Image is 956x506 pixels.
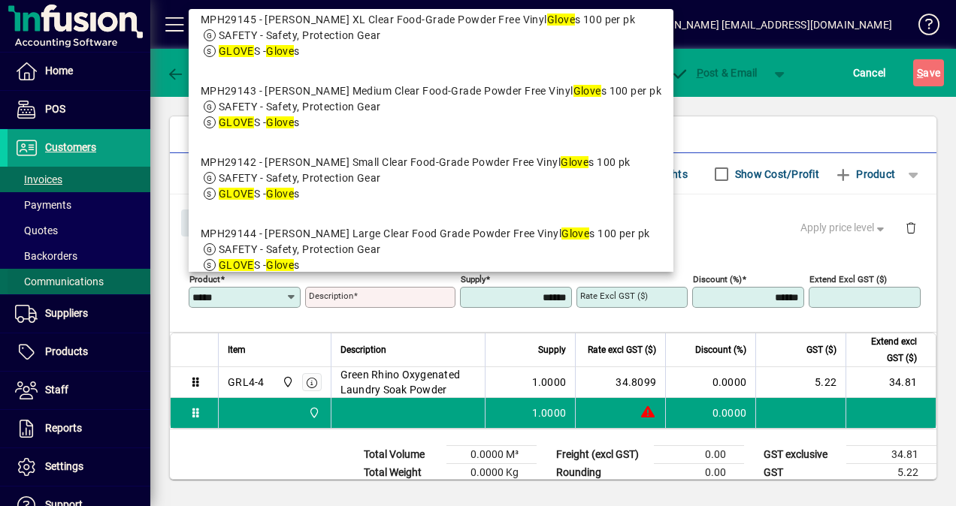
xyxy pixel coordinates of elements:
a: Settings [8,448,150,486]
td: 5.22 [846,464,936,482]
span: Communications [15,276,104,288]
div: Product [170,194,936,249]
span: S - s [219,45,300,57]
td: GST exclusive [756,446,846,464]
span: 1.0000 [532,405,567,420]
button: Post & Email [663,59,765,86]
a: Knowledge Base [907,3,937,52]
label: Show Cost/Profit [732,167,819,182]
mat-label: Product [189,274,220,285]
app-page-header-button: Close [177,215,236,229]
em: Glove [561,156,588,168]
span: 1.0000 [532,375,567,390]
span: ave [917,61,940,85]
span: SAFETY - Safety, Protection Gear [219,172,381,184]
span: Payments [15,199,71,211]
em: Glove [266,45,294,57]
a: Communications [8,269,150,294]
button: Cancel [849,59,890,86]
td: 0.0000 [665,398,755,428]
span: S [917,67,923,79]
div: 34.8099 [585,375,656,390]
span: Discount (%) [695,342,746,358]
td: Freight (excl GST) [549,446,654,464]
span: Settings [45,460,83,472]
em: Glove [561,227,589,239]
div: MPH29145 - [PERSON_NAME] XL Clear Food-Grade Powder Free Vinyl s 100 per pk [201,12,636,28]
a: Payments [8,192,150,218]
span: Suppliers [45,307,88,319]
em: Glove [266,116,294,128]
div: MPH29144 - [PERSON_NAME] Large Clear Food Grade Powder Free Vinyl s 100 per pk [201,226,650,242]
td: 34.81 [846,367,936,398]
span: SAFETY - Safety, Protection Gear [219,29,381,41]
span: Reports [45,422,82,434]
button: Apply price level [794,215,894,242]
em: GLOVE [219,45,254,57]
app-page-header-button: Delete [893,221,929,234]
div: MPH29143 - [PERSON_NAME] Medium Clear Food-Grade Powder Free Vinyl s 100 per pk [201,83,661,99]
td: Total Weight [356,464,446,482]
mat-label: Extend excl GST ($) [809,274,887,285]
a: Home [8,53,150,90]
a: Products [8,333,150,371]
div: GRL4-4 [228,375,265,390]
span: Cancel [853,61,886,85]
mat-label: Rate excl GST ($) [580,291,648,301]
span: Back [166,67,216,79]
a: Staff [8,372,150,409]
mat-label: Discount (%) [693,274,742,285]
button: Back [162,59,220,86]
mat-label: Supply [461,274,486,285]
span: Rate excl GST ($) [588,342,656,358]
td: Rounding [549,464,654,482]
a: Reports [8,410,150,447]
a: Invoices [8,167,150,192]
span: S - s [219,259,300,271]
td: 0.0000 Kg [446,464,537,482]
td: 0.0000 [665,367,755,398]
span: Central [278,374,295,390]
label: Show Line Volumes/Weights [547,167,688,182]
span: S - s [219,116,300,128]
span: Item [228,342,246,358]
td: 34.81 [846,446,936,464]
app-page-header-button: Back [150,59,233,86]
span: Quotes [15,224,58,236]
span: Staff [45,384,68,396]
button: Delete [893,209,929,245]
span: Invoices [15,173,62,185]
button: Close [181,209,232,236]
em: Glove [573,85,601,97]
a: Quotes [8,218,150,243]
span: P [697,67,703,79]
td: GST [756,464,846,482]
span: Backorders [15,250,77,262]
td: 0.00 [654,446,744,464]
span: Close [187,211,226,236]
mat-option: MPH29144 - Matthews Large Clear Food Grade Powder Free Vinyl Gloves 100 per pk [189,214,673,285]
div: MPH29142 - [PERSON_NAME] Small Clear Food-Grade Powder Free Vinyl s 100 pk [201,155,631,170]
span: Customers [45,141,96,153]
mat-label: Description [309,291,353,301]
em: Glove [266,259,294,271]
em: GLOVE [219,188,254,200]
button: Save [913,59,944,86]
span: Home [45,65,73,77]
a: Backorders [8,243,150,269]
span: Central [304,405,322,421]
em: Glove [266,188,294,200]
em: GLOVE [219,116,254,128]
span: S - s [219,188,300,200]
div: [PERSON_NAME] [EMAIL_ADDRESS][DOMAIN_NAME] [637,13,892,37]
td: 0.0000 M³ [446,446,537,464]
em: GLOVE [219,259,254,271]
mat-option: MPH29142 - Matthews Small Clear Food-Grade Powder Free Vinyl Gloves 100 pk [189,143,673,214]
a: POS [8,91,150,128]
span: Supply [538,342,566,358]
span: ost & Email [670,67,758,79]
td: Total Volume [356,446,446,464]
td: 5.22 [755,367,846,398]
mat-option: MPH29143 - Matthews Medium Clear Food-Grade Powder Free Vinyl Gloves 100 per pk [189,71,673,143]
span: POS [45,103,65,115]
